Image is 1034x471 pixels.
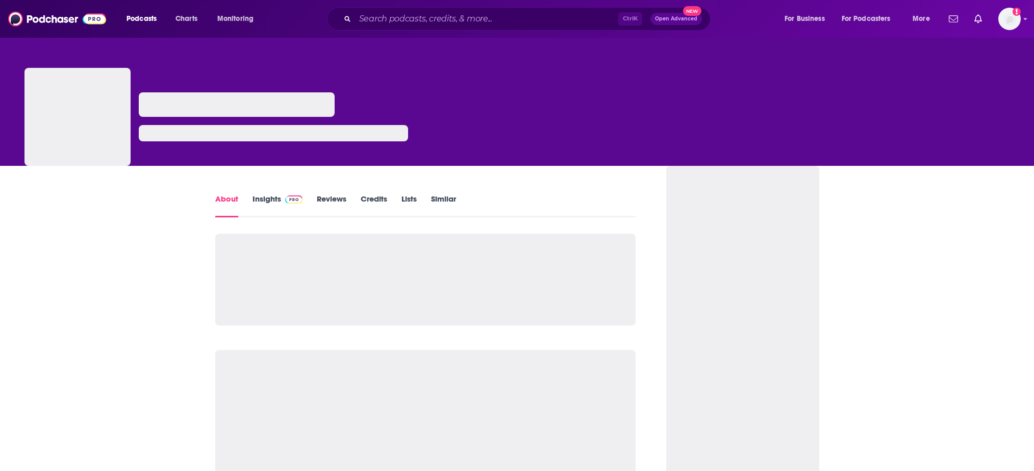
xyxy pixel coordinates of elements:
[337,7,720,31] div: Search podcasts, credits, & more...
[655,16,697,21] span: Open Advanced
[1013,8,1021,16] svg: Add a profile image
[210,11,267,27] button: open menu
[175,12,197,26] span: Charts
[317,194,346,217] a: Reviews
[169,11,204,27] a: Charts
[618,12,642,26] span: Ctrl K
[777,11,838,27] button: open menu
[905,11,943,27] button: open menu
[785,12,825,26] span: For Business
[998,8,1021,30] span: Logged in as Ashley_Beenen
[355,11,618,27] input: Search podcasts, credits, & more...
[913,12,930,26] span: More
[970,10,986,28] a: Show notifications dropdown
[119,11,170,27] button: open menu
[835,11,905,27] button: open menu
[683,6,701,16] span: New
[945,10,962,28] a: Show notifications dropdown
[842,12,891,26] span: For Podcasters
[127,12,157,26] span: Podcasts
[8,9,106,29] img: Podchaser - Follow, Share and Rate Podcasts
[217,12,254,26] span: Monitoring
[253,194,303,217] a: InsightsPodchaser Pro
[431,194,456,217] a: Similar
[998,8,1021,30] button: Show profile menu
[650,13,702,25] button: Open AdvancedNew
[361,194,387,217] a: Credits
[285,195,303,204] img: Podchaser Pro
[215,194,238,217] a: About
[998,8,1021,30] img: User Profile
[401,194,417,217] a: Lists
